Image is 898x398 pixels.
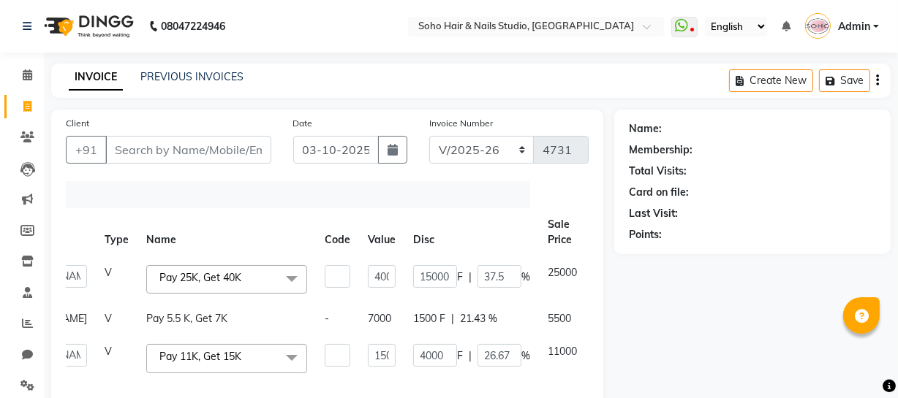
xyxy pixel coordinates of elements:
[66,136,107,164] button: +91
[159,350,241,363] span: Pay 11K, Get 15K
[469,269,472,285] span: |
[548,312,571,325] span: 5500
[521,269,530,285] span: %
[460,311,497,326] span: 21.43 %
[629,164,687,179] div: Total Visits:
[629,227,662,242] div: Points:
[96,335,137,381] td: V
[819,69,870,92] button: Save
[241,271,248,284] a: x
[548,266,577,279] span: 25000
[521,348,530,364] span: %
[368,312,391,325] span: 7000
[96,256,137,302] td: V
[429,117,493,130] label: Invoice Number
[359,208,404,256] th: Value
[805,13,831,39] img: Admin
[629,185,689,200] div: Card on file:
[457,348,463,364] span: F
[451,311,454,326] span: |
[293,117,313,130] label: Date
[69,64,123,91] a: INVOICE
[413,311,445,326] span: 1500 F
[548,345,577,358] span: 11000
[37,6,137,47] img: logo
[469,348,472,364] span: |
[325,312,329,325] span: -
[629,121,662,137] div: Name:
[241,350,248,363] a: x
[105,136,271,164] input: Search by Name/Mobile/Email/Code
[404,208,539,256] th: Disc
[838,19,870,34] span: Admin
[66,117,89,130] label: Client
[146,312,227,325] span: Pay 5.5 K, Get 7K
[586,208,634,256] th: Action
[457,269,463,285] span: F
[161,6,225,47] b: 08047224946
[629,142,693,158] div: Membership:
[159,271,241,284] span: Pay 25K, Get 40K
[629,206,678,221] div: Last Visit:
[729,69,813,92] button: Create New
[137,208,316,256] th: Name
[140,70,244,83] a: PREVIOUS INVOICES
[316,208,359,256] th: Code
[96,208,137,256] th: Type
[96,302,137,335] td: V
[539,208,586,256] th: Sale Price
